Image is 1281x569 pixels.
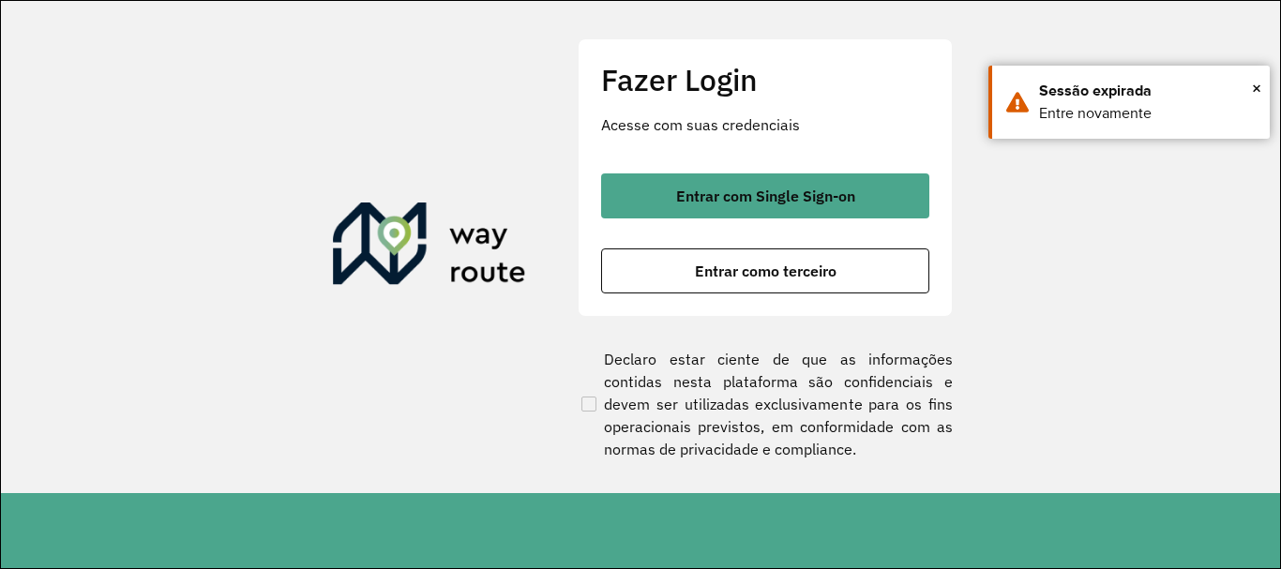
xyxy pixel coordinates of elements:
span: × [1252,74,1261,102]
button: Close [1252,74,1261,102]
div: Sessão expirada [1039,80,1256,102]
p: Acesse com suas credenciais [601,113,929,136]
label: Declaro estar ciente de que as informações contidas nesta plataforma são confidenciais e devem se... [578,348,953,460]
span: Entrar como terceiro [695,263,836,278]
img: Roteirizador AmbevTech [333,202,526,292]
button: button [601,173,929,218]
div: Entre novamente [1039,102,1256,125]
button: button [601,248,929,293]
h2: Fazer Login [601,62,929,97]
span: Entrar com Single Sign-on [676,188,855,203]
